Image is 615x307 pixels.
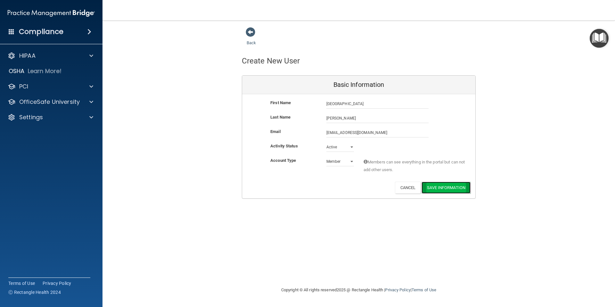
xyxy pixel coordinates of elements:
a: HIPAA [8,52,93,60]
span: Members can see everything in the portal but can not add other users. [364,158,466,174]
a: OfficeSafe University [8,98,93,106]
img: PMB logo [8,7,95,20]
p: HIPAA [19,52,36,60]
p: PCI [19,83,28,90]
button: Open Resource Center [590,29,609,48]
h4: Compliance [19,27,63,36]
a: Privacy Policy [43,280,71,286]
button: Save Information [422,182,471,194]
p: Learn More! [28,67,62,75]
a: Terms of Use [8,280,35,286]
span: Ⓒ Rectangle Health 2024 [8,289,61,295]
h4: Create New User [242,57,300,65]
b: Account Type [270,158,296,163]
a: PCI [8,83,93,90]
div: Basic Information [242,76,475,94]
a: Terms of Use [412,287,436,292]
a: Back [247,33,256,45]
p: OSHA [9,67,25,75]
p: Settings [19,113,43,121]
b: Activity Status [270,144,298,148]
b: First Name [270,100,291,105]
a: Settings [8,113,93,121]
a: Privacy Policy [385,287,410,292]
button: Cancel [395,182,421,194]
b: Last Name [270,115,291,120]
p: OfficeSafe University [19,98,80,106]
div: Copyright © All rights reserved 2025 @ Rectangle Health | | [242,280,476,300]
b: Email [270,129,281,134]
